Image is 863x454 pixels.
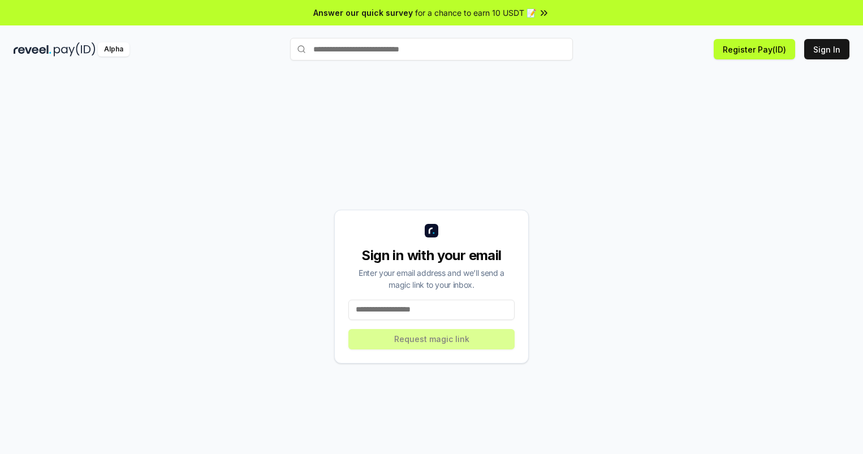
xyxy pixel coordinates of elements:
div: Sign in with your email [348,247,515,265]
span: Answer our quick survey [313,7,413,19]
button: Register Pay(ID) [714,39,795,59]
span: for a chance to earn 10 USDT 📝 [415,7,536,19]
button: Sign In [804,39,849,59]
img: logo_small [425,224,438,237]
div: Enter your email address and we’ll send a magic link to your inbox. [348,267,515,291]
img: pay_id [54,42,96,57]
img: reveel_dark [14,42,51,57]
div: Alpha [98,42,130,57]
